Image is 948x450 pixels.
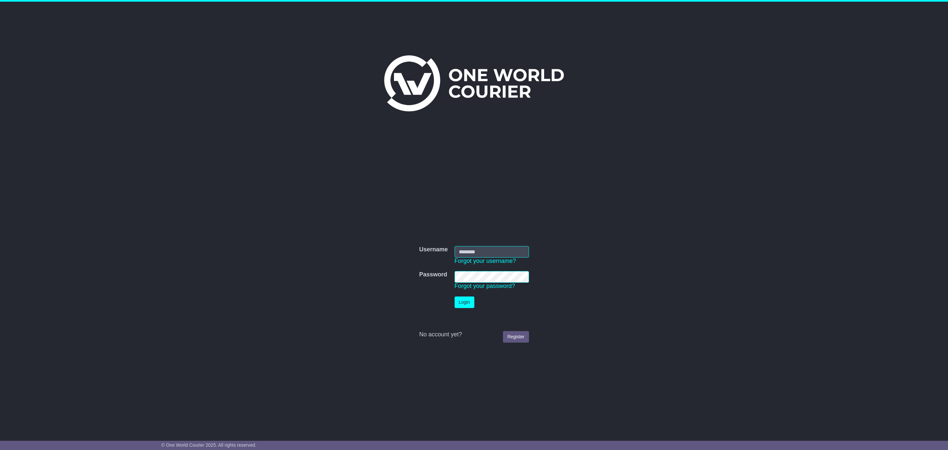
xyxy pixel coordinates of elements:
label: Username [419,246,448,253]
div: No account yet? [419,331,529,338]
a: Forgot your password? [455,283,515,289]
a: Register [503,331,529,343]
img: One World [384,55,564,111]
a: Forgot your username? [455,258,516,264]
label: Password [419,271,447,278]
button: Login [455,296,474,308]
span: © One World Courier 2025. All rights reserved. [161,442,256,448]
